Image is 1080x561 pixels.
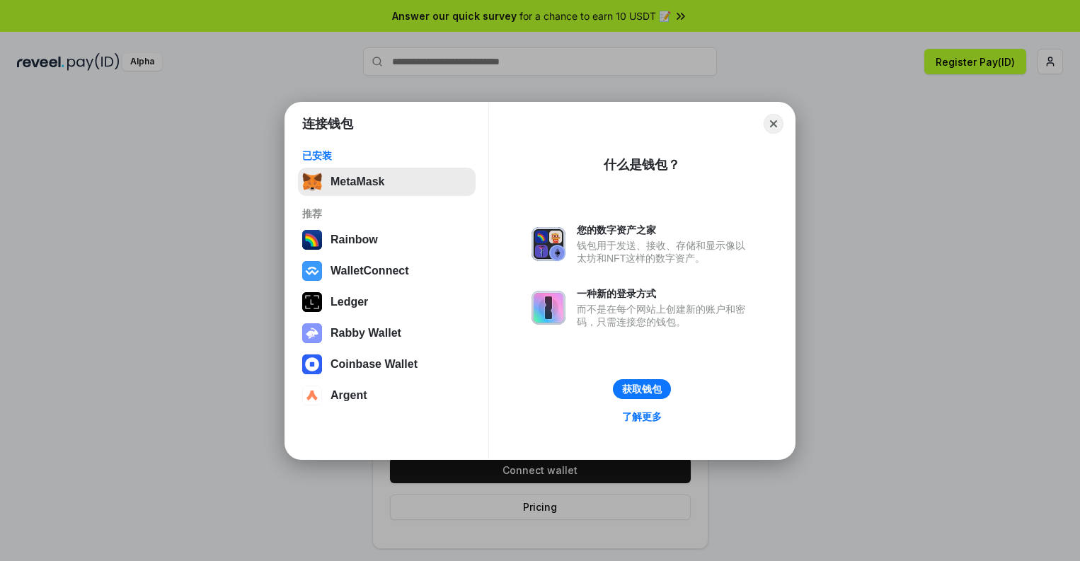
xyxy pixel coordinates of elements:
button: Rainbow [298,226,476,254]
button: 获取钱包 [613,379,671,399]
div: 您的数字资产之家 [577,224,752,236]
img: svg+xml,%3Csvg%20width%3D%2228%22%20height%3D%2228%22%20viewBox%3D%220%200%2028%2028%22%20fill%3D... [302,354,322,374]
div: Rainbow [331,233,378,246]
div: Rabby Wallet [331,327,401,340]
div: 推荐 [302,207,471,220]
div: WalletConnect [331,265,409,277]
a: 了解更多 [614,407,670,426]
div: 一种新的登录方式 [577,287,752,300]
div: Ledger [331,296,368,308]
button: Rabby Wallet [298,319,476,347]
h1: 连接钱包 [302,115,353,132]
img: svg+xml,%3Csvg%20fill%3D%22none%22%20height%3D%2233%22%20viewBox%3D%220%200%2035%2033%22%20width%... [302,172,322,192]
button: MetaMask [298,168,476,196]
div: Coinbase Wallet [331,358,418,371]
div: 而不是在每个网站上创建新的账户和密码，只需连接您的钱包。 [577,303,752,328]
img: svg+xml,%3Csvg%20xmlns%3D%22http%3A%2F%2Fwww.w3.org%2F2000%2Fsvg%22%20fill%3D%22none%22%20viewBox... [532,291,565,325]
button: Coinbase Wallet [298,350,476,378]
div: 了解更多 [622,410,662,423]
img: svg+xml,%3Csvg%20width%3D%2228%22%20height%3D%2228%22%20viewBox%3D%220%200%2028%2028%22%20fill%3D... [302,261,322,281]
div: 获取钱包 [622,383,662,395]
div: 钱包用于发送、接收、存储和显示像以太坊和NFT这样的数字资产。 [577,239,752,265]
div: 已安装 [302,149,471,162]
img: svg+xml,%3Csvg%20xmlns%3D%22http%3A%2F%2Fwww.w3.org%2F2000%2Fsvg%22%20fill%3D%22none%22%20viewBox... [532,227,565,261]
button: Ledger [298,288,476,316]
img: svg+xml,%3Csvg%20xmlns%3D%22http%3A%2F%2Fwww.w3.org%2F2000%2Fsvg%22%20fill%3D%22none%22%20viewBox... [302,323,322,343]
div: Argent [331,389,367,402]
img: svg+xml,%3Csvg%20width%3D%2228%22%20height%3D%2228%22%20viewBox%3D%220%200%2028%2028%22%20fill%3D... [302,386,322,405]
button: Close [764,114,783,134]
div: 什么是钱包？ [604,156,680,173]
button: WalletConnect [298,257,476,285]
button: Argent [298,381,476,410]
div: MetaMask [331,175,384,188]
img: svg+xml,%3Csvg%20xmlns%3D%22http%3A%2F%2Fwww.w3.org%2F2000%2Fsvg%22%20width%3D%2228%22%20height%3... [302,292,322,312]
img: svg+xml,%3Csvg%20width%3D%22120%22%20height%3D%22120%22%20viewBox%3D%220%200%20120%20120%22%20fil... [302,230,322,250]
